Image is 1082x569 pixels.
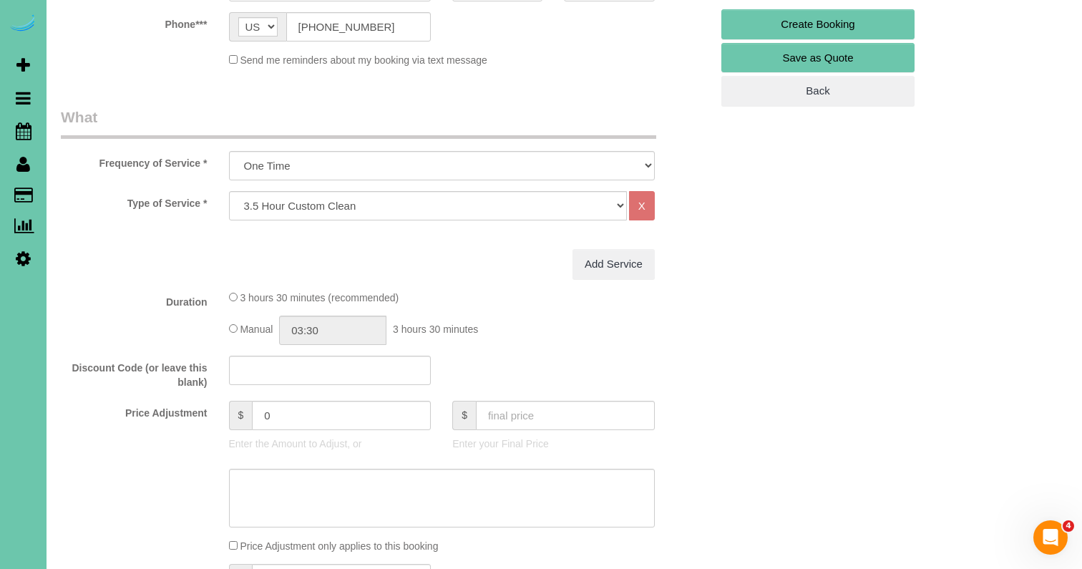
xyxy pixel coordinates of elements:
[721,43,915,73] a: Save as Quote
[50,191,218,210] label: Type of Service *
[572,249,655,279] a: Add Service
[50,290,218,309] label: Duration
[721,9,915,39] a: Create Booking
[50,151,218,170] label: Frequency of Service *
[229,401,253,430] span: $
[476,401,655,430] input: final price
[240,292,399,303] span: 3 hours 30 minutes (recommended)
[50,356,218,389] label: Discount Code (or leave this blank)
[240,324,273,335] span: Manual
[240,540,438,552] span: Price Adjustment only applies to this booking
[1063,520,1074,532] span: 4
[50,401,218,420] label: Price Adjustment
[240,54,487,66] span: Send me reminders about my booking via text message
[1033,520,1068,555] iframe: Intercom live chat
[61,107,656,139] legend: What
[229,437,432,451] p: Enter the Amount to Adjust, or
[9,14,37,34] img: Automaid Logo
[721,76,915,106] a: Back
[393,324,478,335] span: 3 hours 30 minutes
[452,437,655,451] p: Enter your Final Price
[452,401,476,430] span: $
